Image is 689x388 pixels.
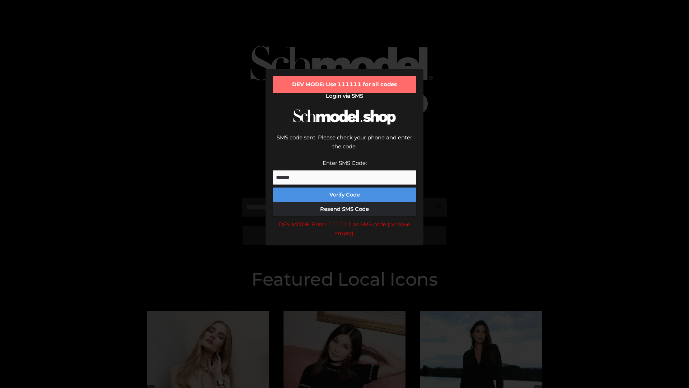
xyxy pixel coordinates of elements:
div: SMS code sent. Please check your phone and enter the code. [273,133,416,158]
button: Resend SMS Code [273,202,416,216]
div: DEV MODE: Use 111111 for all codes [273,76,416,93]
h2: Login via SMS [273,93,416,99]
label: Enter SMS Code: [323,160,367,166]
img: Schmodel Logo [291,103,398,131]
button: Verify Code [273,188,416,202]
div: DEV MODE: Enter 111111 as SMS code (or leave empty). [273,220,416,238]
